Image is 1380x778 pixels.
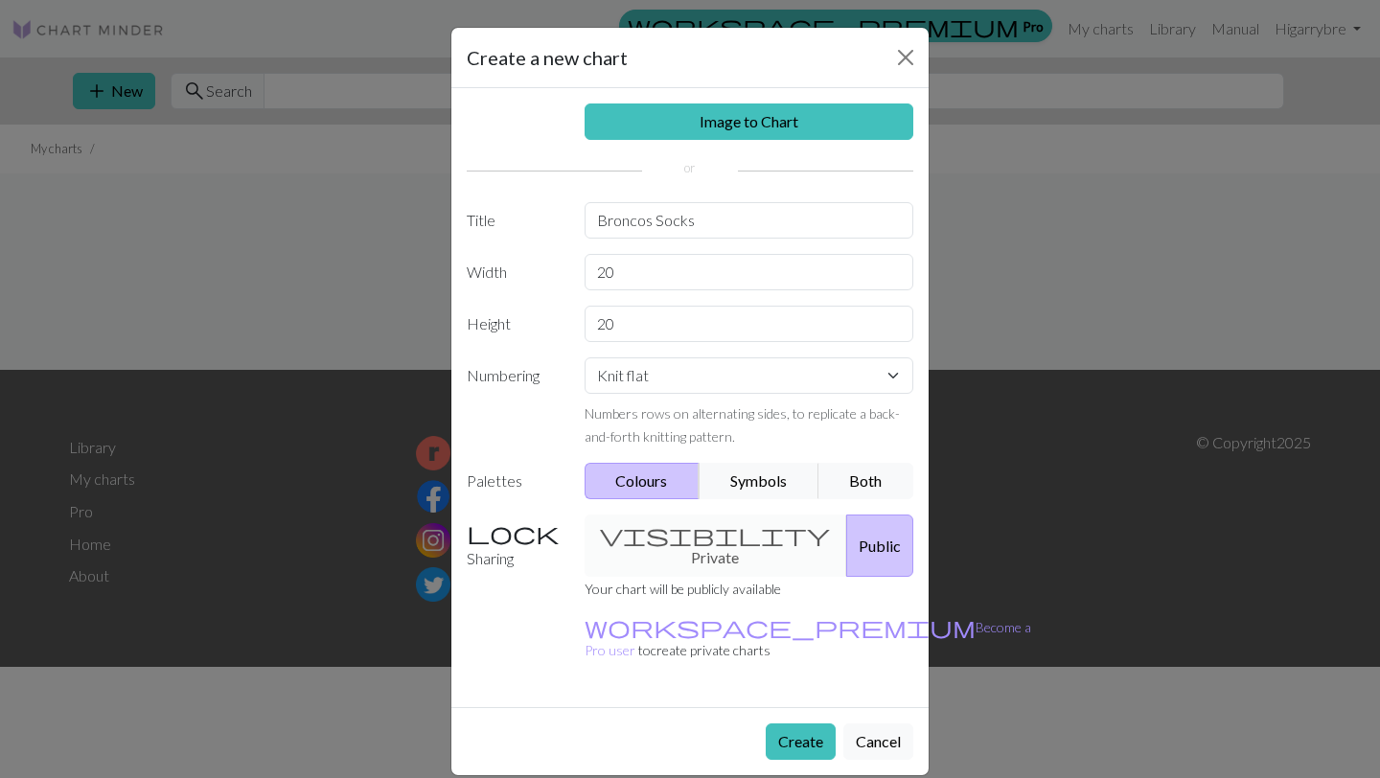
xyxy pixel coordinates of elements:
label: Height [455,306,573,342]
button: Symbols [699,463,819,499]
label: Sharing [455,515,573,577]
button: Close [890,42,921,73]
small: to create private charts [585,619,1031,658]
label: Palettes [455,463,573,499]
label: Numbering [455,357,573,447]
label: Width [455,254,573,290]
button: Cancel [843,723,913,760]
span: workspace_premium [585,613,976,640]
button: Colours [585,463,701,499]
small: Your chart will be publicly available [585,581,781,597]
button: Public [846,515,913,577]
h5: Create a new chart [467,43,628,72]
a: Image to Chart [585,103,914,140]
small: Numbers rows on alternating sides, to replicate a back-and-forth knitting pattern. [585,405,900,445]
button: Both [818,463,914,499]
button: Create [766,723,836,760]
label: Title [455,202,573,239]
a: Become a Pro user [585,619,1031,658]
